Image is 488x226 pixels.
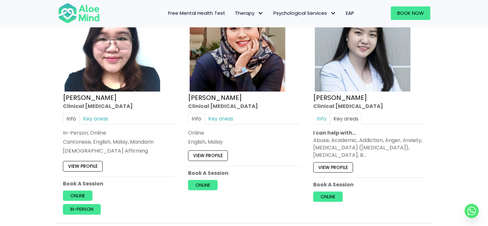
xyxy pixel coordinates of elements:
p: Book A Session [63,180,175,187]
span: Therapy: submenu [256,9,265,18]
a: Online [63,191,92,201]
p: I can help with… [313,129,425,137]
span: Free Mental Health Test [168,10,225,16]
a: Info [313,113,330,124]
span: Therapy [235,10,264,16]
img: Aloe mind Logo [58,3,100,24]
a: TherapyTherapy: submenu [230,6,269,20]
a: Online [313,192,343,202]
a: Key areas [205,113,237,124]
a: EAP [341,6,359,20]
span: Psychological Services: submenu [329,9,338,18]
a: Whatsapp [465,204,479,218]
a: Book Now [391,6,430,20]
a: View profile [313,162,353,173]
p: Book A Session [313,181,425,188]
a: Key areas [330,113,362,124]
a: View profile [63,161,103,172]
span: Psychological Services [273,10,336,16]
p: Cantonese, English, Malay, Mandarin [63,138,175,146]
a: Psychological ServicesPsychological Services: submenu [269,6,341,20]
span: Book Now [397,10,424,16]
a: [PERSON_NAME] [188,93,242,102]
div: Clinical [MEDICAL_DATA] [188,103,300,110]
a: Free Mental Health Test [163,6,230,20]
div: In-Person, Online [63,129,175,137]
div: [DEMOGRAPHIC_DATA] Affirming [63,148,175,155]
a: Online [188,180,218,190]
div: Clinical [MEDICAL_DATA] [63,103,175,110]
a: [PERSON_NAME] [63,93,117,102]
a: Info [188,113,205,124]
span: EAP [346,10,354,16]
div: Abuse, Academic, Addiction, Anger, Anxiety, [MEDICAL_DATA] ([MEDICAL_DATA]), [MEDICAL_DATA], B… [313,137,425,159]
div: Clinical [MEDICAL_DATA] [313,103,425,110]
a: [PERSON_NAME] [313,93,367,102]
a: View profile [188,151,228,161]
a: Info [63,113,80,124]
p: English, Malay [188,138,300,146]
nav: Menu [108,6,359,20]
div: Online [188,129,300,137]
a: In-person [63,204,101,215]
p: Book A Session [188,169,300,177]
a: Key areas [80,113,112,124]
